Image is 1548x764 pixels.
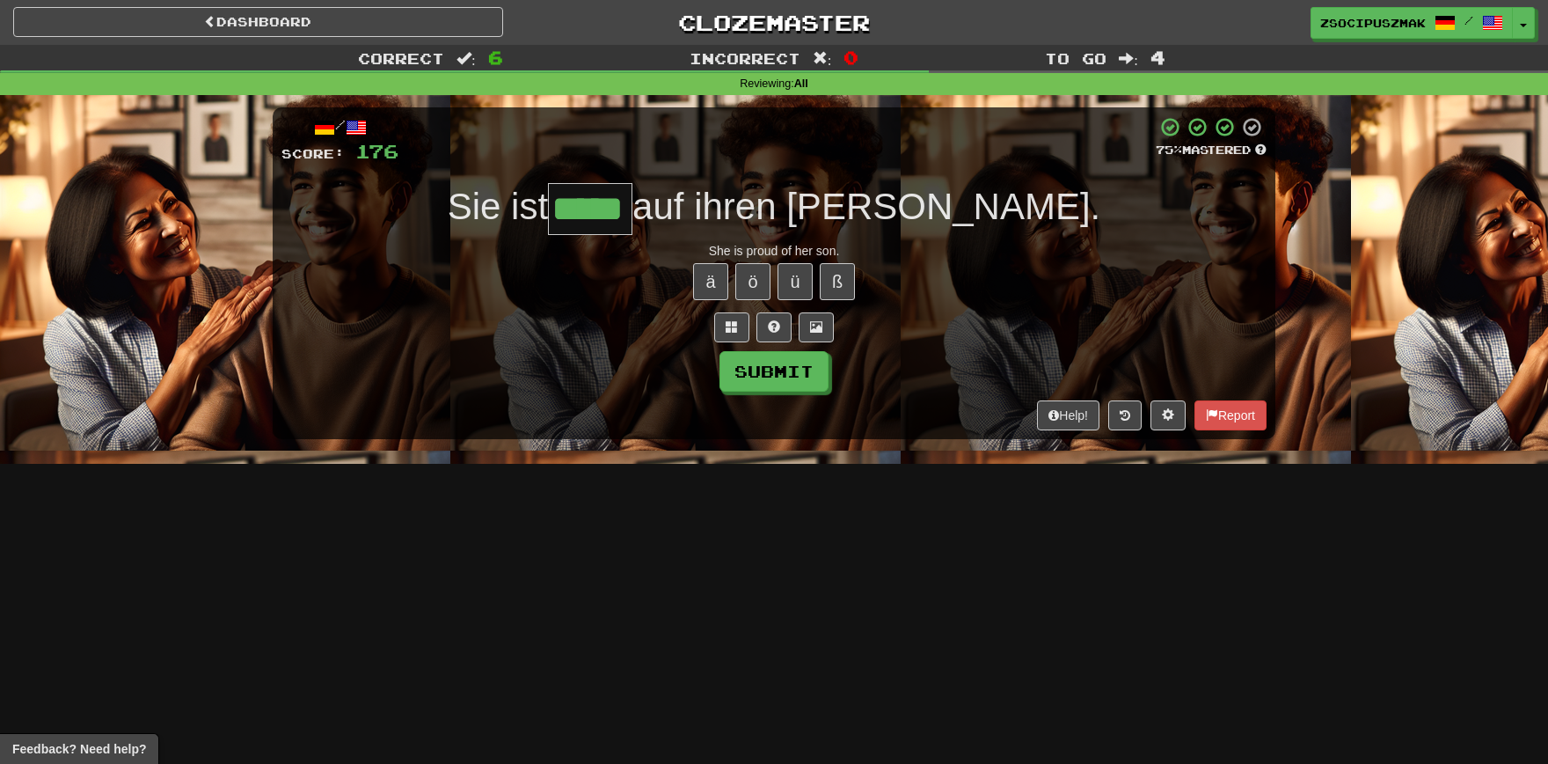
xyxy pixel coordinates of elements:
[756,312,792,342] button: Single letter hint - you only get 1 per sentence and score half the points! alt+h
[794,77,808,90] strong: All
[693,263,728,300] button: ä
[281,116,398,138] div: /
[799,312,834,342] button: Show image (alt+x)
[358,49,444,67] span: Correct
[1311,7,1513,39] a: zsocipuszmak /
[448,186,548,227] span: Sie ist
[1156,143,1182,157] span: 75 %
[281,242,1267,260] div: She is proud of her son.
[690,49,800,67] span: Incorrect
[1156,143,1267,158] div: Mastered
[1119,51,1138,66] span: :
[529,7,1019,38] a: Clozemaster
[13,7,503,37] a: Dashboard
[778,263,813,300] button: ü
[735,263,770,300] button: ö
[714,312,749,342] button: Switch sentence to multiple choice alt+p
[1037,400,1099,430] button: Help!
[1464,14,1473,26] span: /
[813,51,832,66] span: :
[843,47,858,68] span: 0
[488,47,503,68] span: 6
[1320,15,1426,31] span: zsocipuszmak
[632,186,1100,227] span: auf ihren [PERSON_NAME].
[281,146,345,161] span: Score:
[1108,400,1142,430] button: Round history (alt+y)
[820,263,855,300] button: ß
[456,51,476,66] span: :
[1150,47,1165,68] span: 4
[12,740,146,758] span: Open feedback widget
[1045,49,1106,67] span: To go
[355,140,398,162] span: 176
[1194,400,1267,430] button: Report
[719,351,829,392] button: Submit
